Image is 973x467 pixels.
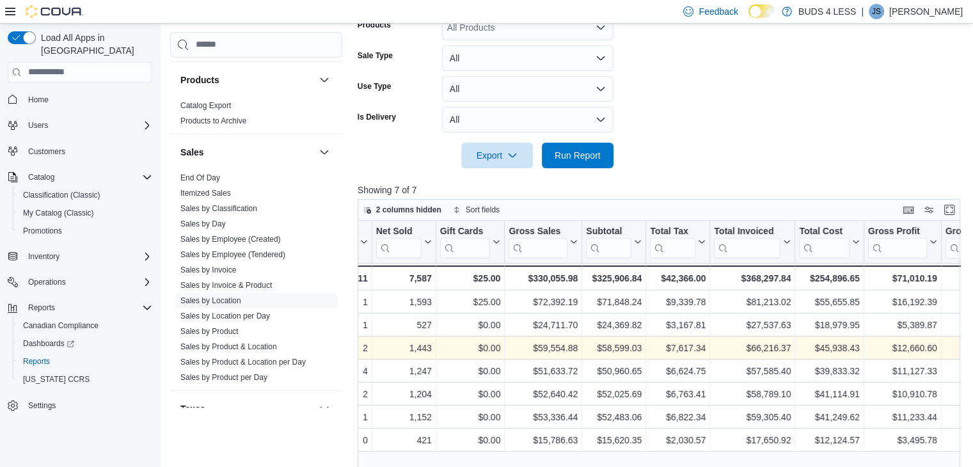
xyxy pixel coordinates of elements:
button: Operations [23,274,71,290]
button: Display options [921,202,937,218]
button: Products [180,74,314,86]
div: Sales [170,170,342,390]
a: Products to Archive [180,116,246,125]
div: $51,633.72 [509,363,578,379]
button: [US_STATE] CCRS [13,370,157,388]
a: Sales by Invoice [180,265,236,274]
div: $0.00 [440,340,501,356]
a: Sales by Day [180,219,226,228]
div: 2 [297,386,367,402]
span: Catalog [23,170,152,185]
button: Catalog [23,170,59,185]
div: $52,483.06 [586,409,642,425]
span: Feedback [699,5,738,18]
p: [PERSON_NAME] [889,4,963,19]
div: $5,389.87 [868,317,937,333]
div: $12,124.57 [799,432,859,448]
div: $45,938.43 [799,340,859,356]
div: $12,660.60 [868,340,937,356]
span: Sales by Product per Day [180,372,267,383]
button: Enter fullscreen [942,202,957,218]
span: Home [23,91,152,107]
div: $0.00 [440,409,501,425]
div: 1,204 [376,386,432,402]
div: 1 [297,294,367,310]
span: Home [28,95,49,105]
div: $0.00 [440,363,501,379]
span: Export [469,143,525,168]
span: Customers [28,146,65,157]
div: $25.00 [440,271,501,286]
button: Catalog [3,168,157,186]
span: Classification (Classic) [23,190,100,200]
a: Reports [18,354,55,369]
div: Products [170,98,342,134]
a: Canadian Compliance [18,318,104,333]
span: Operations [23,274,152,290]
div: $6,822.34 [650,409,706,425]
span: End Of Day [180,173,220,183]
div: $59,554.88 [509,340,578,356]
span: Sales by Invoice & Product [180,280,272,290]
a: [US_STATE] CCRS [18,372,95,387]
a: Sales by Employee (Tendered) [180,250,285,259]
div: $72,392.19 [509,294,578,310]
div: $16,192.39 [868,294,937,310]
span: Users [23,118,152,133]
div: 1,443 [376,340,432,356]
span: Sales by Location per Day [180,311,270,321]
div: Gross Sales [509,225,567,237]
div: 1 [297,409,367,425]
div: $6,763.41 [650,386,706,402]
span: 2 columns hidden [376,205,441,215]
span: Inventory [23,249,152,264]
div: $3,495.78 [868,432,937,448]
span: Sales by Employee (Tendered) [180,249,285,260]
div: 11 [297,271,367,286]
div: $17,650.92 [714,432,791,448]
div: Net Sold [376,225,422,237]
button: Classification (Classic) [13,186,157,204]
button: Total Invoiced [714,225,791,258]
div: Subtotal [586,225,631,237]
h3: Sales [180,146,204,159]
label: Use Type [358,81,391,91]
div: $11,127.33 [868,363,937,379]
div: Total Cost [799,225,849,237]
div: $24,711.70 [509,317,578,333]
div: 421 [376,432,432,448]
span: Canadian Compliance [18,318,152,333]
span: Catalog Export [180,100,231,111]
span: Inventory [28,251,59,262]
div: $59,305.40 [714,409,791,425]
span: JS [872,4,881,19]
span: [US_STATE] CCRS [23,374,90,384]
div: $0.00 [440,432,501,448]
div: Gift Card Sales [440,225,491,258]
span: Reports [23,300,152,315]
button: Canadian Compliance [13,317,157,335]
button: Home [3,90,157,109]
button: Users [23,118,53,133]
div: $0.00 [440,317,501,333]
div: 4 [297,363,367,379]
a: Sales by Product & Location per Day [180,358,306,367]
button: Keyboard shortcuts [901,202,916,218]
button: Open list of options [596,22,606,33]
div: $52,640.42 [509,386,578,402]
div: Total Tax [650,225,695,237]
div: $10,910.78 [868,386,937,402]
span: Reports [28,303,55,313]
div: $0.00 [440,386,501,402]
div: $368,297.84 [714,271,791,286]
a: Sales by Employee (Created) [180,235,281,244]
a: Sales by Invoice & Product [180,281,272,290]
a: My Catalog (Classic) [18,205,99,221]
a: Sales by Location [180,296,241,305]
div: $81,213.02 [714,294,791,310]
label: Is Delivery [358,112,396,122]
div: $11,233.44 [868,409,937,425]
div: $3,167.81 [650,317,706,333]
button: Taxes [180,402,314,415]
a: Dashboards [18,336,79,351]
